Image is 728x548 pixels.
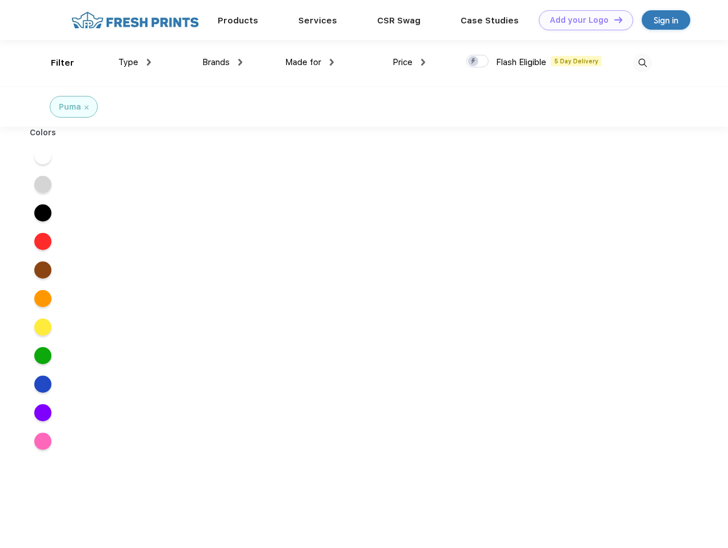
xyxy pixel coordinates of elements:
[51,57,74,70] div: Filter
[614,17,622,23] img: DT
[654,14,678,27] div: Sign in
[642,10,690,30] a: Sign in
[496,57,546,67] span: Flash Eligible
[59,101,81,113] div: Puma
[21,127,65,139] div: Colors
[421,59,425,66] img: dropdown.png
[633,54,652,72] img: desktop_search.svg
[85,106,89,110] img: filter_cancel.svg
[393,57,413,67] span: Price
[147,59,151,66] img: dropdown.png
[377,15,421,26] a: CSR Swag
[68,10,202,30] img: fo%20logo%202.webp
[285,57,321,67] span: Made for
[330,59,334,66] img: dropdown.png
[298,15,337,26] a: Services
[202,57,230,67] span: Brands
[551,56,602,66] span: 5 Day Delivery
[550,15,609,25] div: Add your Logo
[238,59,242,66] img: dropdown.png
[218,15,258,26] a: Products
[118,57,138,67] span: Type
